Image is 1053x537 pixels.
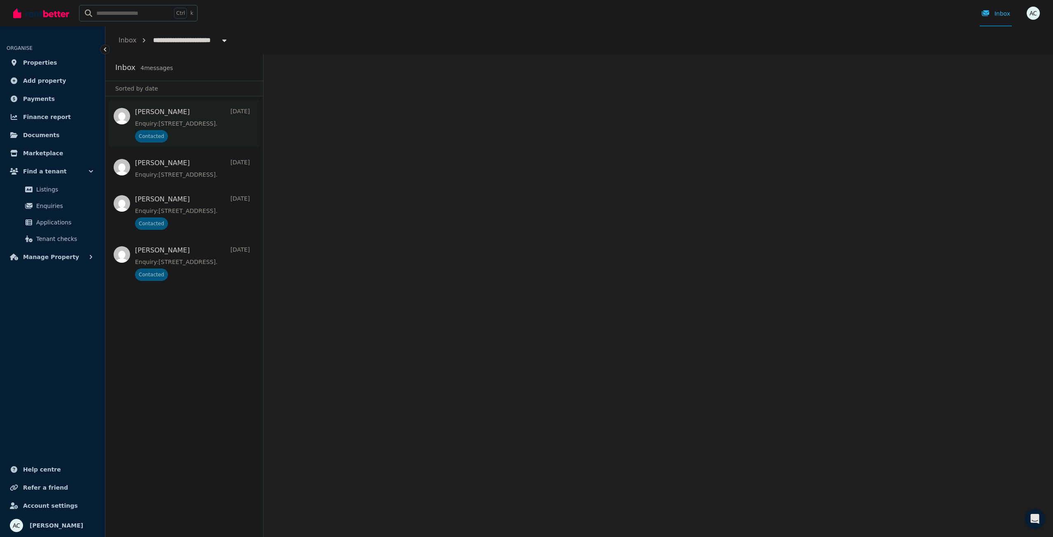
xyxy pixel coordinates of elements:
[13,7,69,19] img: RentBetter
[190,10,193,16] span: k
[7,145,98,161] a: Marketplace
[119,36,137,44] a: Inbox
[7,109,98,125] a: Finance report
[981,9,1010,18] div: Inbox
[174,8,187,19] span: Ctrl
[105,96,263,537] nav: Message list
[7,127,98,143] a: Documents
[7,72,98,89] a: Add property
[7,479,98,496] a: Refer a friend
[1027,7,1040,20] img: Alister Cole
[10,198,95,214] a: Enquiries
[115,62,135,73] h2: Inbox
[135,245,250,281] a: [PERSON_NAME][DATE]Enquiry:[STREET_ADDRESS].Contacted
[23,112,71,122] span: Finance report
[23,501,78,511] span: Account settings
[23,58,57,68] span: Properties
[7,249,98,265] button: Manage Property
[7,163,98,180] button: Find a tenant
[30,521,83,530] span: [PERSON_NAME]
[7,497,98,514] a: Account settings
[23,76,66,86] span: Add property
[36,184,92,194] span: Listings
[36,201,92,211] span: Enquiries
[23,148,63,158] span: Marketplace
[23,166,67,176] span: Find a tenant
[135,194,250,230] a: [PERSON_NAME][DATE]Enquiry:[STREET_ADDRESS].Contacted
[23,94,55,104] span: Payments
[23,465,61,474] span: Help centre
[36,234,92,244] span: Tenant checks
[10,214,95,231] a: Applications
[23,252,79,262] span: Manage Property
[140,65,173,71] span: 4 message s
[10,519,23,532] img: Alister Cole
[23,130,60,140] span: Documents
[105,81,263,96] div: Sorted by date
[7,54,98,71] a: Properties
[7,461,98,478] a: Help centre
[1025,509,1045,529] div: Open Intercom Messenger
[135,107,250,142] a: [PERSON_NAME][DATE]Enquiry:[STREET_ADDRESS].Contacted
[36,217,92,227] span: Applications
[23,483,68,493] span: Refer a friend
[105,26,242,54] nav: Breadcrumb
[10,181,95,198] a: Listings
[7,45,33,51] span: ORGANISE
[7,91,98,107] a: Payments
[10,231,95,247] a: Tenant checks
[135,158,250,179] a: [PERSON_NAME][DATE]Enquiry:[STREET_ADDRESS].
